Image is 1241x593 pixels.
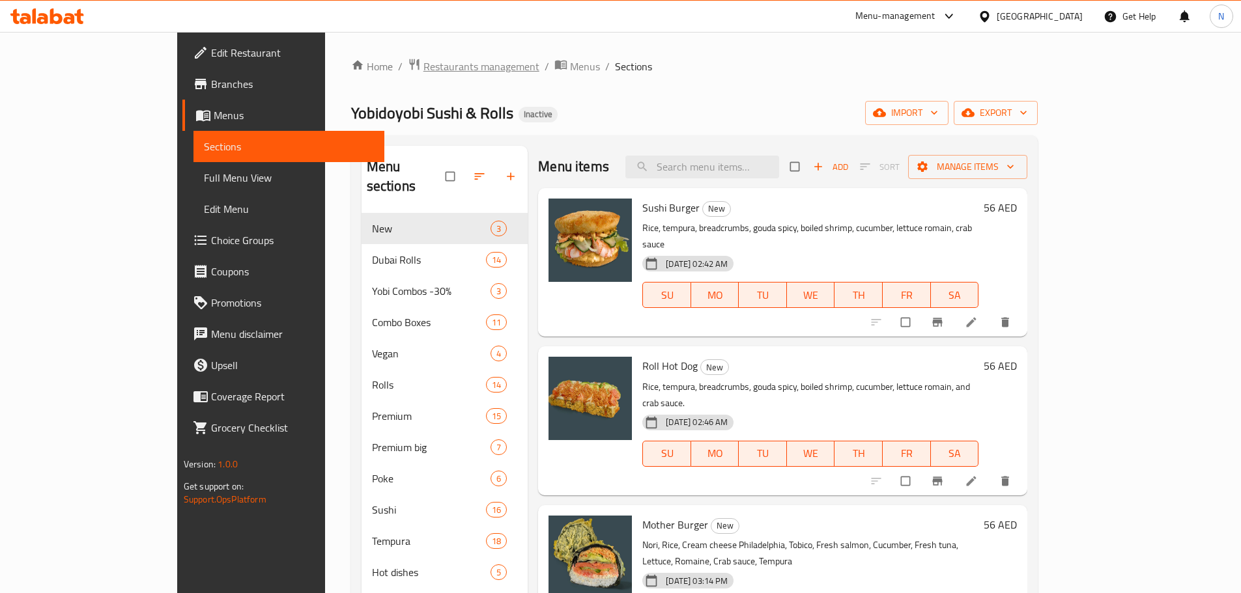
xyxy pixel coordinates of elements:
[744,444,782,463] span: TU
[711,518,739,534] div: New
[642,220,978,253] p: Rice, tempura, breadcrumbs, gouda spicy, boiled shrimp, cucumber, lettuce romain, crab sauce
[372,564,491,580] span: Hot dishes
[372,346,491,361] span: Vegan
[965,316,980,329] a: Edit menu item
[954,101,1038,125] button: export
[372,314,486,330] span: Combo Boxes
[372,252,486,268] span: Dubai Rolls
[372,408,486,424] span: Premium
[888,286,926,305] span: FR
[372,533,486,549] span: Tempura
[362,338,528,369] div: Vegan4
[840,286,877,305] span: TH
[372,471,491,486] span: Poke
[372,502,486,517] span: Sushi
[519,107,558,122] div: Inactive
[865,101,949,125] button: import
[691,441,739,467] button: MO
[648,286,685,305] span: SU
[491,439,507,455] div: items
[984,199,1017,217] h6: 56 AED
[991,467,1022,495] button: delete
[834,282,883,308] button: TH
[211,326,374,342] span: Menu disclaimer
[372,221,491,236] span: New
[744,286,782,305] span: TU
[642,441,691,467] button: SU
[661,416,733,428] span: [DATE] 02:46 AM
[908,155,1027,179] button: Manage items
[545,59,549,74] li: /
[486,314,507,330] div: items
[491,566,506,579] span: 5
[491,221,507,236] div: items
[367,157,446,196] h2: Menu sections
[625,156,779,178] input: search
[648,444,685,463] span: SU
[739,282,787,308] button: TU
[465,162,496,191] span: Sort sections
[487,410,506,422] span: 15
[362,244,528,275] div: Dubai Rolls14
[997,9,1083,23] div: [GEOGRAPHIC_DATA]
[184,478,244,495] span: Get support on:
[362,525,528,557] div: Tempura18
[703,201,730,216] span: New
[182,318,384,350] a: Menu disclaimer
[701,360,728,375] span: New
[491,346,507,361] div: items
[211,357,374,373] span: Upsell
[570,59,600,74] span: Menus
[491,564,507,580] div: items
[182,68,384,100] a: Branches
[351,98,513,128] span: Yobidoyobi Sushi & Rolls
[486,408,507,424] div: items
[182,100,384,131] a: Menus
[372,439,491,455] span: Premium big
[965,475,980,488] a: Edit menu item
[362,432,528,463] div: Premium big7
[711,518,739,533] span: New
[362,463,528,494] div: Poke6
[486,252,507,268] div: items
[487,379,506,391] span: 14
[642,282,691,308] button: SU
[919,159,1017,175] span: Manage items
[840,444,877,463] span: TH
[487,316,506,329] span: 11
[696,286,734,305] span: MO
[211,295,374,310] span: Promotions
[893,469,920,493] span: Select to update
[642,515,708,534] span: Mother Burger
[642,379,978,411] p: Rice, tempura, breadcrumbs, gouda spicy, boiled shrimp, cucumber, lettuce romain, and crab sauce.
[182,225,384,256] a: Choice Groups
[372,283,491,299] span: Yobi Combos -30%
[700,359,729,375] div: New
[193,193,384,225] a: Edit Menu
[876,105,938,121] span: import
[615,59,652,74] span: Sections
[211,76,374,92] span: Branches
[372,377,486,393] span: Rolls
[491,285,506,297] span: 3
[549,199,632,282] img: Sushi Burger
[642,198,700,217] span: Sushi Burger
[888,444,926,463] span: FR
[792,286,830,305] span: WE
[931,441,979,467] button: SA
[491,348,506,360] span: 4
[204,170,374,186] span: Full Menu View
[204,201,374,217] span: Edit Menu
[810,157,851,177] span: Add item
